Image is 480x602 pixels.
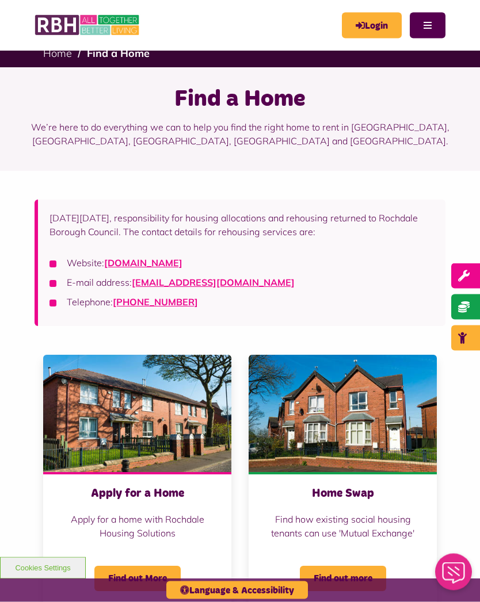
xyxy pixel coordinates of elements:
li: Telephone: [49,296,434,309]
h1: Find a Home [14,85,466,115]
a: [EMAIL_ADDRESS][DOMAIN_NAME] [132,277,295,289]
a: Home [43,47,72,60]
p: Find how existing social housing tenants can use 'Mutual Exchange' [260,513,425,540]
span: Find out more [300,566,386,592]
p: We’re here to do everything we can to help you find the right home to rent in [GEOGRAPHIC_DATA], ... [14,115,466,154]
a: Find a Home [87,47,150,60]
a: [DOMAIN_NAME] [104,258,182,269]
p: [DATE][DATE], responsibility for housing allocations and rehousing returned to Rochdale Borough C... [49,212,434,239]
button: Language & Accessibility [166,581,308,599]
li: Website: [49,256,434,270]
a: MyRBH [342,13,402,39]
li: E-mail address: [49,276,434,290]
span: Find out More [94,566,181,592]
h3: Apply for a Home [55,486,220,501]
img: Belton Avenue [43,355,231,473]
a: call 0300 303 8874 [113,297,198,308]
button: Navigation [410,13,445,39]
iframe: Netcall Web Assistant for live chat [428,550,480,602]
img: Belton Ave 07 [249,355,437,473]
p: Apply for a home with Rochdale Housing Solutions [55,513,220,540]
img: RBH [35,11,141,39]
h3: Home Swap [260,486,425,501]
